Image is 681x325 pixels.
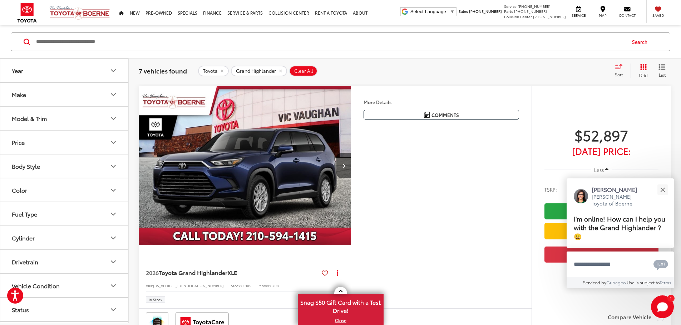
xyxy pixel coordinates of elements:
span: dropdown dots [337,270,338,275]
p: [PERSON_NAME] [592,186,645,193]
span: 60105 [241,283,251,288]
div: Fuel Type [12,210,37,217]
button: Close [655,182,670,197]
button: Get Price Now [544,247,658,263]
button: Toggle Chat Window [651,295,674,318]
div: 2026 Toyota Grand Highlander XLE 0 [138,86,351,245]
span: Collision Center [504,14,532,19]
div: Year [12,67,23,74]
img: Vic Vaughan Toyota of Boerne [49,5,110,20]
span: Toyota Grand Highlander [159,268,227,276]
button: Fuel TypeFuel Type [0,202,129,225]
svg: Text [653,259,668,270]
div: Year [109,66,118,75]
button: StatusStatus [0,298,129,321]
div: Close[PERSON_NAME][PERSON_NAME] Toyota of BoerneI'm online! How can I help you with the Grand Hig... [567,178,674,288]
span: I'm online! How can I help you with the Grand Highlander ? 😀 [574,214,665,241]
span: Snag $50 Gift Card with a Test Drive! [298,295,383,316]
button: Comments [364,110,519,120]
div: Price [109,138,118,147]
button: remove Toyota [198,65,229,76]
div: Vehicle Condition [12,282,60,289]
span: Grid [639,72,648,78]
button: PricePrice [0,131,129,154]
div: Make [109,90,118,99]
a: Terms [660,279,671,285]
span: [DATE] Price: [544,147,658,154]
span: Select Language [410,9,446,14]
span: Serviced by [583,279,606,285]
span: In Stock [149,298,162,301]
div: Price [12,139,25,146]
span: [PHONE_NUMBER] [469,9,502,14]
button: Next image [336,153,351,178]
span: Comments [431,112,459,118]
a: Check Availability [544,203,658,219]
div: Drivetrain [12,258,38,265]
span: 1 [670,296,672,300]
button: Less [591,163,612,176]
button: CylinderCylinder [0,226,129,249]
button: Chat with SMS [651,256,670,272]
a: 2026 Toyota Grand Highlander XLE2026 Toyota Grand Highlander XLE2026 Toyota Grand Highlander XLE2... [138,86,351,245]
button: Grid View [631,64,653,78]
button: List View [653,64,671,78]
button: MakeMake [0,83,129,106]
span: Stock: [231,283,241,288]
button: Clear All [289,65,317,76]
span: Use is subject to [627,279,660,285]
span: Service [504,4,517,9]
button: remove Grand%20Highlander [231,65,287,76]
span: [PHONE_NUMBER] [518,4,551,9]
span: [PHONE_NUMBER] [533,14,566,19]
div: Body Style [109,162,118,171]
button: Body StyleBody Style [0,154,129,178]
svg: Start Chat [651,295,674,318]
textarea: Type your message [567,252,674,277]
a: Value Your Trade [544,223,658,239]
span: 6708 [270,283,279,288]
span: ▼ [450,9,455,14]
div: Vehicle Condition [109,281,118,290]
button: DrivetrainDrivetrain [0,250,129,273]
button: Model & TrimModel & Trim [0,107,129,130]
span: Sales [459,9,468,14]
span: [US_VEHICLE_IDENTIFICATION_NUMBER] [153,283,224,288]
input: Search by Make, Model, or Keyword [35,33,625,50]
label: Compare Vehicle [608,314,664,321]
span: Saved [650,13,666,18]
span: Contact [619,13,636,18]
div: Color [109,186,118,194]
span: Clear All [294,68,313,73]
span: $52,897 [544,126,658,144]
span: [PHONE_NUMBER] [514,9,547,14]
span: Sort [615,71,623,77]
div: Model & Trim [12,115,47,122]
span: VIN: [146,283,153,288]
span: List [658,71,666,77]
button: Actions [331,266,344,279]
img: Comments [424,112,430,118]
span: Model: [258,283,270,288]
p: [PERSON_NAME] Toyota of Boerne [592,193,645,207]
h4: More Details [364,100,519,105]
img: 2026 Toyota Grand Highlander XLE [138,86,351,245]
span: Toyota [203,68,218,73]
span: Map [595,13,611,18]
div: Cylinder [12,234,35,241]
span: 2026 [146,268,159,276]
button: ColorColor [0,178,129,202]
div: Body Style [12,163,40,169]
div: Color [12,187,27,193]
div: Drivetrain [109,258,118,266]
span: 7 vehicles found [139,66,187,75]
div: Status [12,306,29,313]
button: Select sort value [611,64,631,78]
button: Search [625,33,658,51]
span: XLE [227,268,237,276]
span: Grand Highlander [236,68,276,73]
span: Service [571,13,587,18]
button: Vehicle ConditionVehicle Condition [0,274,129,297]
